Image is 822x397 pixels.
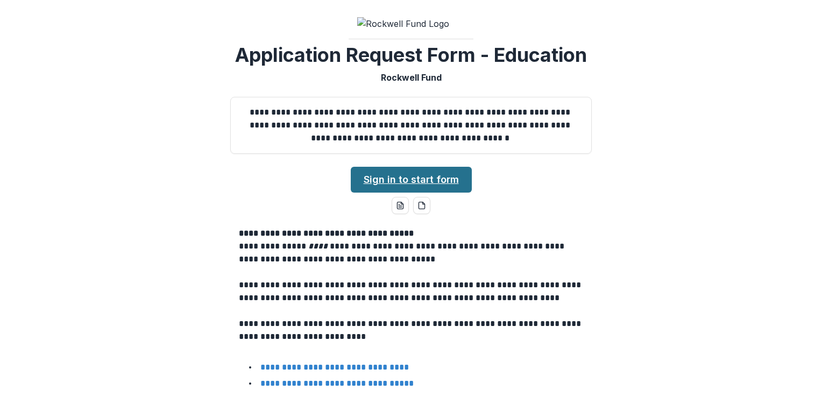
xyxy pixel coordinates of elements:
[381,71,442,84] p: Rockwell Fund
[351,167,472,193] a: Sign in to start form
[413,197,430,214] button: pdf-download
[235,44,587,67] h2: Application Request Form - Education
[392,197,409,214] button: word-download
[357,17,465,30] img: Rockwell Fund Logo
